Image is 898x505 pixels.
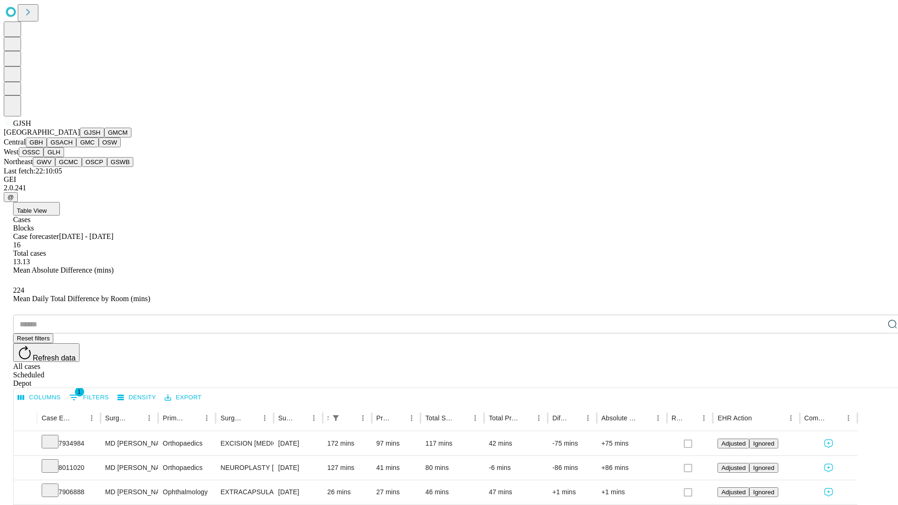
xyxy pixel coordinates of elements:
[33,157,55,167] button: GWV
[75,387,84,397] span: 1
[105,456,153,480] div: MD [PERSON_NAME] [PERSON_NAME]
[4,184,894,192] div: 2.0.241
[55,157,82,167] button: GCMC
[163,432,211,455] div: Orthopaedics
[784,411,797,425] button: Menu
[425,414,455,422] div: Total Scheduled Duration
[552,414,567,422] div: Difference
[107,157,134,167] button: GSWB
[552,456,592,480] div: -86 mins
[489,432,543,455] div: 42 mins
[72,411,85,425] button: Sort
[721,464,746,471] span: Adjusted
[652,411,665,425] button: Menu
[721,489,746,496] span: Adjusted
[405,411,418,425] button: Menu
[143,411,156,425] button: Menu
[42,432,96,455] div: 7934984
[18,460,32,476] button: Expand
[717,439,749,448] button: Adjusted
[18,484,32,501] button: Expand
[220,414,244,422] div: Surgery Name
[4,128,80,136] span: [GEOGRAPHIC_DATA]
[601,414,637,422] div: Absolute Difference
[717,463,749,473] button: Adjusted
[327,432,367,455] div: 172 mins
[258,411,271,425] button: Menu
[4,167,62,175] span: Last fetch: 22:10:05
[392,411,405,425] button: Sort
[17,207,47,214] span: Table View
[532,411,545,425] button: Menu
[568,411,581,425] button: Sort
[85,411,98,425] button: Menu
[519,411,532,425] button: Sort
[581,411,594,425] button: Menu
[19,147,44,157] button: OSSC
[13,232,59,240] span: Case forecaster
[7,194,14,201] span: @
[43,147,64,157] button: GLH
[220,456,268,480] div: NEUROPLASTY [MEDICAL_DATA] AT [GEOGRAPHIC_DATA]
[717,414,752,422] div: EHR Action
[329,411,342,425] button: Show filters
[329,411,342,425] div: 1 active filter
[115,390,159,405] button: Density
[47,137,76,147] button: GSACH
[749,487,778,497] button: Ignored
[601,480,662,504] div: +1 mins
[489,414,518,422] div: Total Predicted Duration
[278,432,318,455] div: [DATE]
[4,192,18,202] button: @
[99,137,121,147] button: OSW
[13,202,60,216] button: Table View
[13,295,150,303] span: Mean Daily Total Difference by Room (mins)
[697,411,710,425] button: Menu
[753,411,766,425] button: Sort
[13,266,114,274] span: Mean Absolute Difference (mins)
[489,456,543,480] div: -6 mins
[717,487,749,497] button: Adjusted
[307,411,320,425] button: Menu
[17,335,50,342] span: Reset filters
[13,241,21,249] span: 16
[220,432,268,455] div: EXCISION [MEDICAL_DATA] WRIST
[343,411,356,425] button: Sort
[162,390,204,405] button: Export
[829,411,842,425] button: Sort
[356,411,369,425] button: Menu
[278,480,318,504] div: [DATE]
[42,480,96,504] div: 7906888
[749,463,778,473] button: Ignored
[42,456,96,480] div: 8011020
[327,456,367,480] div: 127 mins
[4,175,894,184] div: GEI
[130,411,143,425] button: Sort
[13,249,46,257] span: Total cases
[294,411,307,425] button: Sort
[163,414,186,422] div: Primary Service
[104,128,131,137] button: GMCM
[67,390,111,405] button: Show filters
[245,411,258,425] button: Sort
[425,480,479,504] div: 46 mins
[425,432,479,455] div: 117 mins
[327,480,367,504] div: 26 mins
[552,432,592,455] div: -75 mins
[753,489,774,496] span: Ignored
[377,456,416,480] div: 41 mins
[721,440,746,447] span: Adjusted
[13,258,30,266] span: 13.13
[33,354,76,362] span: Refresh data
[13,286,24,294] span: 224
[749,439,778,448] button: Ignored
[638,411,652,425] button: Sort
[327,414,328,422] div: Scheduled In Room Duration
[601,432,662,455] div: +75 mins
[4,138,26,146] span: Central
[105,432,153,455] div: MD [PERSON_NAME] [PERSON_NAME]
[42,414,71,422] div: Case Epic Id
[842,411,855,425] button: Menu
[377,414,391,422] div: Predicted In Room Duration
[163,456,211,480] div: Orthopaedics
